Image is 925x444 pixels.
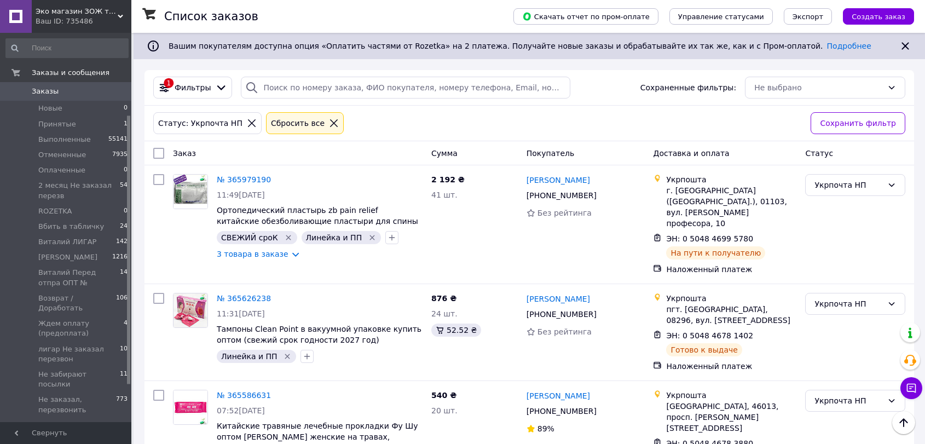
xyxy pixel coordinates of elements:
[537,424,554,433] span: 89%
[38,319,124,338] span: Ждем оплату (предоплата)
[120,420,128,430] span: 13
[827,42,871,50] a: Подробнее
[112,150,128,160] span: 7935
[666,293,796,304] div: Укрпошта
[38,181,120,200] span: 2 месяц Не заказал перезв
[120,370,128,389] span: 11
[666,185,796,229] div: г. [GEOGRAPHIC_DATA] ([GEOGRAPHIC_DATA].), 01103, вул. [PERSON_NAME] професора, 10
[217,406,265,415] span: 07:52[DATE]
[120,268,128,287] span: 14
[217,309,265,318] span: 11:31[DATE]
[283,352,292,361] svg: Удалить метку
[900,377,922,399] button: Чат с покупателем
[38,344,120,364] span: лигар Не заказал перезвон
[112,252,128,262] span: 1216
[431,191,458,199] span: 41 шт.
[666,304,796,326] div: пгт. [GEOGRAPHIC_DATA], 08296, вул. [STREET_ADDRESS]
[108,135,128,145] span: 55141
[527,175,590,186] a: [PERSON_NAME]
[174,175,207,209] img: Фото товару
[173,293,208,328] a: Фото товару
[38,206,72,216] span: ROZETKA
[527,390,590,401] a: [PERSON_NAME]
[124,319,128,338] span: 4
[669,8,773,25] button: Управление статусами
[527,293,590,304] a: [PERSON_NAME]
[653,149,729,158] span: Доставка и оплата
[217,206,418,237] span: Ортопедический пластырь zb pain relief китайские обезболивающие пластыри для спины шеи для сустав...
[814,298,883,310] div: Укрпочта НП
[38,135,91,145] span: Выполненные
[793,13,823,21] span: Экспорт
[36,16,131,26] div: Ваш ID: 735486
[38,103,62,113] span: Новые
[431,324,481,337] div: 52.52 ₴
[666,234,753,243] span: ЭН: 0 5048 4699 5780
[527,407,597,416] span: [PHONE_NUMBER]
[666,174,796,185] div: Укрпошта
[892,411,915,434] button: Наверх
[221,352,277,361] span: Линейка и ПП
[805,149,833,158] span: Статус
[221,233,278,242] span: СВЕЖИЙ сроК
[5,38,129,58] input: Поиск
[120,344,128,364] span: 10
[784,8,832,25] button: Экспорт
[217,294,271,303] a: № 365626238
[820,117,896,129] span: Сохранить фильтр
[431,175,465,184] span: 2 192 ₴
[38,268,120,287] span: Виталий Перед отпра ОПТ №
[666,264,796,275] div: Наложенный платеж
[38,395,116,414] span: Не заказал, перезвонить
[678,13,764,21] span: Управление статусами
[513,8,658,25] button: Скачать отчет по пром-оплате
[537,209,592,217] span: Без рейтинга
[814,179,883,191] div: Укрпочта НП
[38,237,96,247] span: Виталий ЛИГАР
[173,149,196,158] span: Заказ
[284,233,293,242] svg: Удалить метку
[527,149,575,158] span: Покупатель
[173,174,208,209] a: Фото товару
[174,390,207,424] img: Фото товару
[814,395,883,407] div: Укрпочта НП
[38,252,97,262] span: [PERSON_NAME]
[431,406,458,415] span: 20 шт.
[666,401,796,434] div: [GEOGRAPHIC_DATA], 46013, просп. [PERSON_NAME][STREET_ADDRESS]
[640,82,736,93] span: Сохраненные фильтры:
[116,237,128,247] span: 142
[522,11,650,21] span: Скачать отчет по пром-оплате
[38,119,76,129] span: Принятые
[175,82,211,93] span: Фильтры
[120,222,128,232] span: 24
[169,42,871,50] span: Вашим покупателям доступна опция «Оплатить частями от Rozetka» на 2 платежа. Получайте новые зака...
[124,206,128,216] span: 0
[666,246,765,260] div: На пути к получателю
[38,420,98,430] span: Новая почта НП
[174,293,207,327] img: Фото товару
[120,181,128,200] span: 54
[666,390,796,401] div: Укрпошта
[217,391,271,400] a: № 365586631
[38,222,104,232] span: Вбить в табличку
[811,112,905,134] button: Сохранить фильтр
[38,165,85,175] span: Оплаченные
[431,149,458,158] span: Сумма
[217,325,421,344] a: Тампоны Clean Point в вакуумной упаковке купить оптом (свежий срок годности 2027 год)
[832,11,914,20] a: Создать заказ
[241,77,570,99] input: Поиск по номеру заказа, ФИО покупателя, номеру телефона, Email, номеру накладной
[32,68,109,78] span: Заказы и сообщения
[116,395,128,414] span: 773
[666,361,796,372] div: Наложенный платеж
[38,293,116,313] span: Возврат / Доработать
[269,117,327,129] div: Сбросить все
[217,175,271,184] a: № 365979190
[173,390,208,425] a: Фото товару
[666,343,742,356] div: Готово к выдаче
[431,309,458,318] span: 24 шт.
[116,293,128,313] span: 106
[431,294,456,303] span: 876 ₴
[32,87,59,96] span: Заказы
[843,8,914,25] button: Создать заказ
[754,82,883,94] div: Не выбрано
